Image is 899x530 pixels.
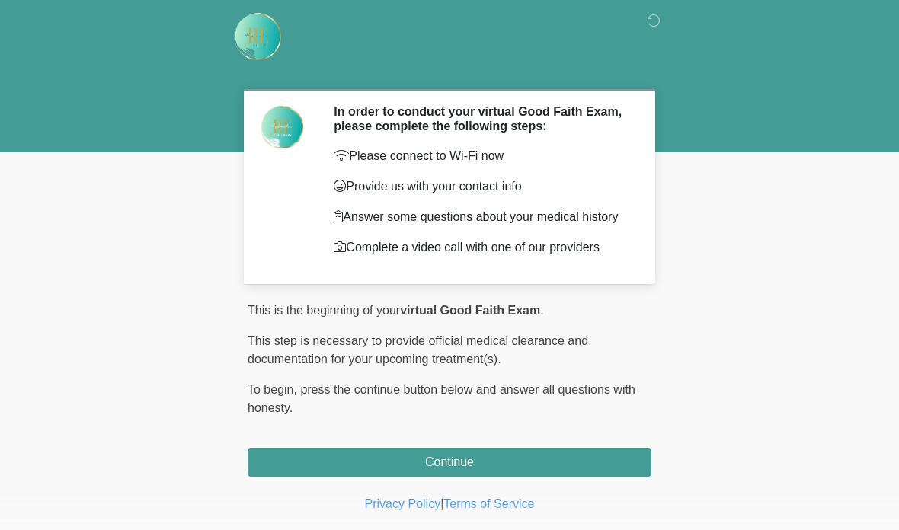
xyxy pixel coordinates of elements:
[334,147,629,165] p: Please connect to Wi-Fi now
[232,11,283,62] img: Rehydrate Aesthetics & Wellness Logo
[334,104,629,133] h2: In order to conduct your virtual Good Faith Exam, please complete the following steps:
[248,383,635,414] span: press the continue button below and answer all questions with honesty.
[443,497,534,510] a: Terms of Service
[334,238,629,257] p: Complete a video call with one of our providers
[365,497,441,510] a: Privacy Policy
[248,383,300,396] span: To begin,
[334,208,629,226] p: Answer some questions about your medical history
[259,104,305,150] img: Agent Avatar
[248,334,588,366] span: This step is necessary to provide official medical clearance and documentation for your upcoming ...
[248,304,400,317] span: This is the beginning of your
[334,177,629,196] p: Provide us with your contact info
[440,497,443,510] a: |
[540,304,543,317] span: .
[400,304,540,317] strong: virtual Good Faith Exam
[248,448,651,477] button: Continue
